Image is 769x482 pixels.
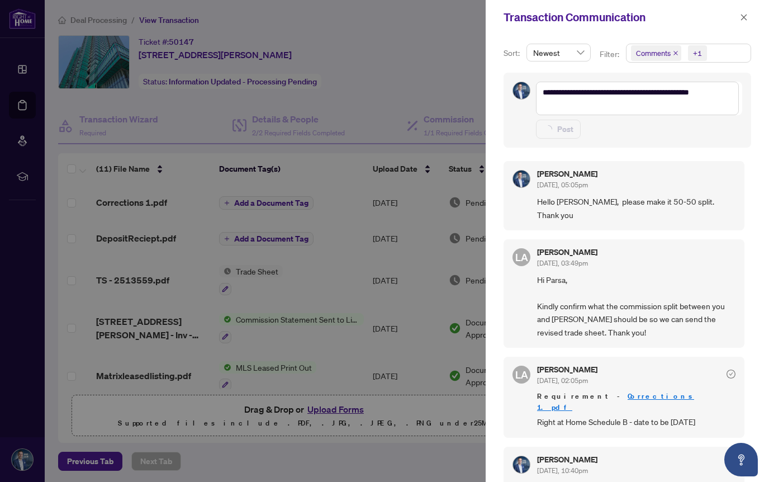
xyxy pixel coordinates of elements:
[693,48,702,59] div: +1
[537,391,735,413] span: Requirement -
[740,13,748,21] span: close
[537,456,597,464] h5: [PERSON_NAME]
[504,9,737,26] div: Transaction Communication
[537,259,588,267] span: [DATE], 03:49pm
[724,443,758,476] button: Open asap
[504,47,522,59] p: Sort:
[631,45,681,61] span: Comments
[515,367,528,382] span: LA
[513,456,530,473] img: Profile Icon
[513,171,530,187] img: Profile Icon
[537,376,588,385] span: [DATE], 02:05pm
[636,48,671,59] span: Comments
[537,273,735,339] span: Hi Parsa, Kindly confirm what the commission split between you and [PERSON_NAME] should be so we ...
[537,466,588,475] span: [DATE], 10:40pm
[727,370,735,379] span: check-circle
[673,50,678,56] span: close
[513,82,530,99] img: Profile Icon
[515,249,528,265] span: LA
[537,195,735,221] span: Hello [PERSON_NAME], please make it 50-50 split. Thank you
[600,48,621,60] p: Filter:
[537,415,735,428] span: Right at Home Schedule B - date to be [DATE]
[537,248,597,256] h5: [PERSON_NAME]
[537,170,597,178] h5: [PERSON_NAME]
[536,120,581,139] button: Post
[537,181,588,189] span: [DATE], 05:05pm
[537,366,597,374] h5: [PERSON_NAME]
[533,44,584,61] span: Newest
